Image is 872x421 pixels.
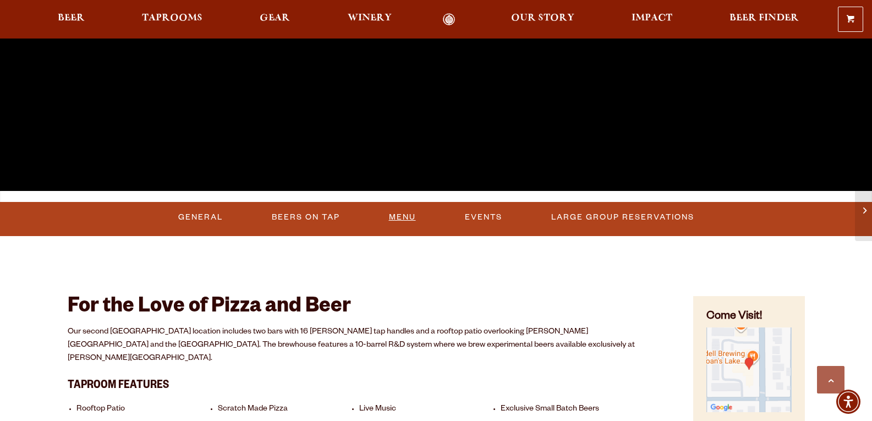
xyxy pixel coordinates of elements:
[260,14,290,23] span: Gear
[341,13,399,26] a: Winery
[348,14,392,23] span: Winery
[76,404,212,415] li: Rooftop Patio
[501,404,637,415] li: Exclusive Small Batch Beers
[218,404,354,415] li: Scratch Made Pizza
[267,205,344,230] a: Beers On Tap
[624,13,679,26] a: Impact
[174,205,227,230] a: General
[359,404,495,415] li: Live Music
[817,366,844,393] a: Scroll to top
[511,14,574,23] span: Our Story
[706,327,791,412] img: Small thumbnail of location on map
[632,14,672,23] span: Impact
[68,326,666,365] p: Our second [GEOGRAPHIC_DATA] location includes two bars with 16 [PERSON_NAME] tap handles and a r...
[722,13,806,26] a: Beer Finder
[706,407,791,415] a: Find on Google Maps (opens in a new window)
[58,14,85,23] span: Beer
[135,13,210,26] a: Taprooms
[385,205,420,230] a: Menu
[730,14,799,23] span: Beer Finder
[836,390,860,414] div: Accessibility Menu
[460,205,507,230] a: Events
[142,14,202,23] span: Taprooms
[429,13,470,26] a: Odell Home
[51,13,92,26] a: Beer
[547,205,699,230] a: Large Group Reservations
[504,13,582,26] a: Our Story
[68,296,666,320] h2: For the Love of Pizza and Beer
[68,373,666,396] h3: Taproom Features
[253,13,297,26] a: Gear
[706,309,791,325] h4: Come Visit!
